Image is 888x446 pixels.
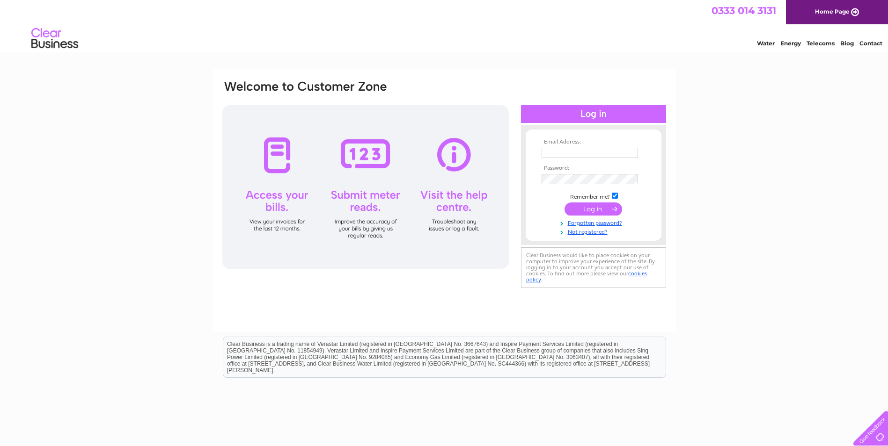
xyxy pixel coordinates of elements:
[780,40,801,47] a: Energy
[539,139,648,145] th: Email Address:
[223,5,666,45] div: Clear Business is a trading name of Verastar Limited (registered in [GEOGRAPHIC_DATA] No. 3667643...
[526,270,647,283] a: cookies policy
[840,40,854,47] a: Blog
[859,40,882,47] a: Contact
[542,227,648,236] a: Not registered?
[757,40,775,47] a: Water
[521,247,666,288] div: Clear Business would like to place cookies on your computer to improve your experience of the sit...
[539,191,648,201] td: Remember me?
[539,165,648,172] th: Password:
[542,218,648,227] a: Forgotten password?
[712,5,776,16] a: 0333 014 3131
[807,40,835,47] a: Telecoms
[31,24,79,53] img: logo.png
[565,202,622,216] input: Submit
